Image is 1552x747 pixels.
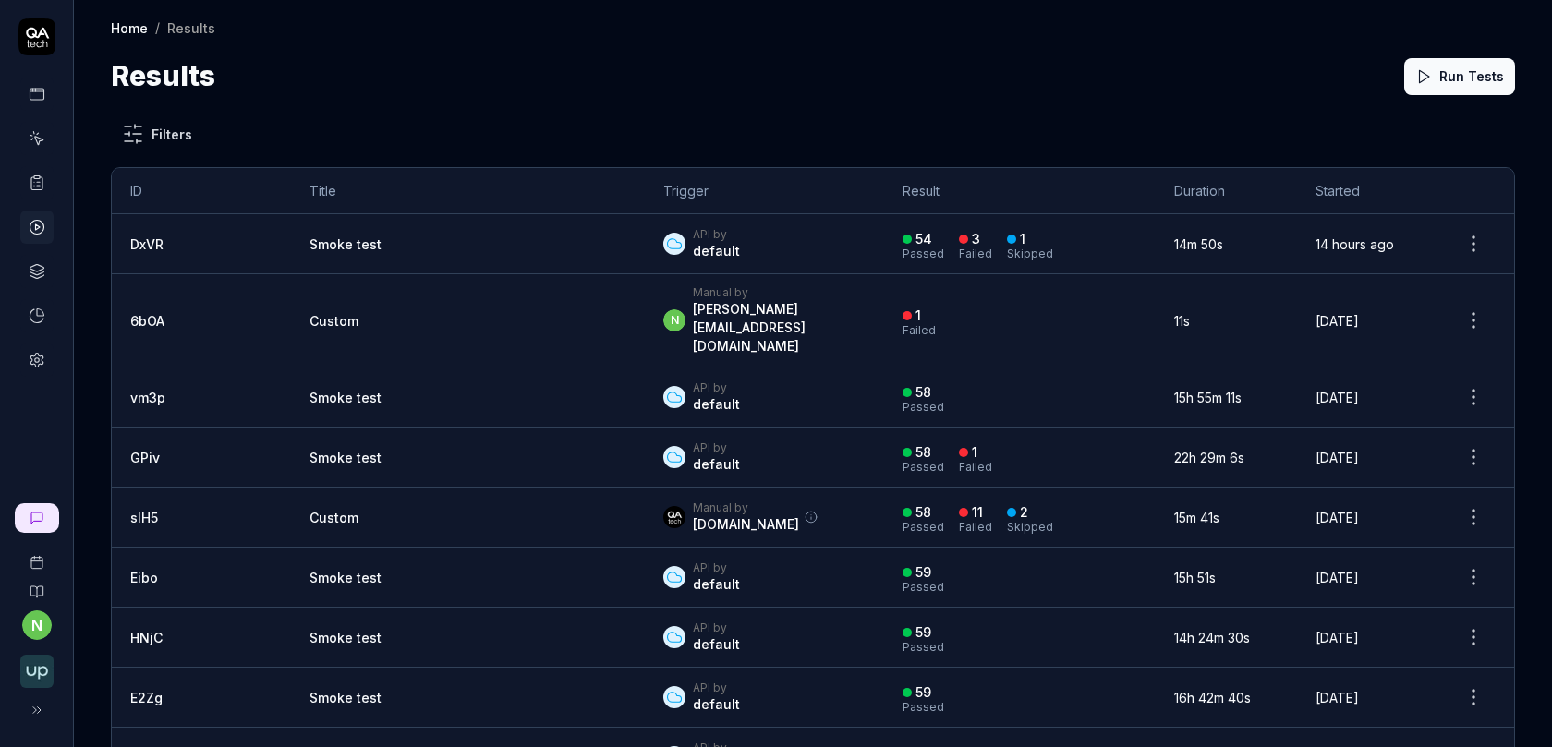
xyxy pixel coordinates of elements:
[903,702,944,713] div: Passed
[915,444,931,461] div: 58
[1316,570,1359,585] time: [DATE]
[1316,450,1359,465] time: [DATE]
[15,503,59,533] a: New conversation
[111,115,203,152] button: Filters
[1020,231,1025,247] div: 1
[1174,390,1242,405] time: 15h 55m 11s
[111,18,148,37] a: Home
[693,500,799,515] div: Manual by
[915,504,931,521] div: 58
[903,582,944,593] div: Passed
[1174,313,1190,329] time: 11s
[903,402,944,413] div: Passed
[693,515,799,534] div: [DOMAIN_NAME]
[903,522,944,533] div: Passed
[130,510,158,525] a: sIH5
[1174,450,1244,465] time: 22h 29m 6s
[903,642,944,653] div: Passed
[972,444,977,461] div: 1
[309,510,358,525] span: Custom
[903,462,944,473] div: Passed
[112,168,291,214] th: ID
[693,440,740,455] div: API by
[111,55,215,97] h1: Results
[7,540,66,570] a: Book a call with us
[693,300,866,355] div: [PERSON_NAME][EMAIL_ADDRESS][DOMAIN_NAME]
[959,248,992,259] div: Failed
[1316,690,1359,705] time: [DATE]
[309,630,382,645] a: Smoke test
[1020,504,1028,521] div: 2
[7,640,66,692] button: Upsales Logo
[663,506,685,528] img: 7ccf6c19-61ad-4a6c-8811-018b02a1b829.jpg
[693,242,740,260] div: default
[903,325,936,336] div: Failed
[130,690,163,705] a: E2Zg
[309,313,358,329] span: Custom
[884,168,1155,214] th: Result
[903,248,944,259] div: Passed
[130,313,164,329] a: 6bOA
[130,450,160,465] a: GPiv
[693,227,740,242] div: API by
[693,560,740,575] div: API by
[663,309,685,331] span: n
[915,231,932,247] div: 54
[693,285,866,300] div: Manual by
[1316,630,1359,645] time: [DATE]
[309,690,382,705] a: Smoke test
[972,231,980,247] div: 3
[959,462,992,473] div: Failed
[1297,168,1433,214] th: Started
[972,504,983,521] div: 11
[22,610,52,640] button: n
[7,570,66,599] a: Documentation
[915,384,931,401] div: 58
[130,390,165,405] a: vm3p
[130,236,164,252] a: DxVR
[130,630,163,645] a: HNjC
[803,509,819,525] button: More information
[1316,236,1394,252] time: 14 hours ago
[1174,236,1223,252] time: 14m 50s
[915,564,931,581] div: 59
[130,570,158,585] a: Eibo
[959,522,992,533] div: Failed
[1316,510,1359,525] time: [DATE]
[693,635,740,654] div: default
[693,575,740,594] div: default
[1007,248,1053,259] div: Skipped
[915,624,931,641] div: 59
[20,655,54,688] img: Upsales Logo
[1174,690,1251,705] time: 16h 42m 40s
[167,18,215,37] div: Results
[1007,522,1053,533] div: Skipped
[693,455,740,474] div: default
[915,684,931,701] div: 59
[693,380,740,395] div: API by
[915,307,921,324] div: 1
[1174,630,1250,645] time: 14h 24m 30s
[309,236,382,252] a: Smoke test
[1404,58,1515,95] button: Run Tests
[1156,168,1297,214] th: Duration
[645,168,884,214] th: Trigger
[291,168,645,214] th: Title
[1316,313,1359,329] time: [DATE]
[1316,390,1359,405] time: [DATE]
[693,681,740,695] div: API by
[1174,510,1219,525] time: 15m 41s
[1174,570,1216,585] time: 15h 51s
[155,18,160,37] div: /
[693,695,740,714] div: default
[309,570,382,585] a: Smoke test
[309,450,382,465] a: Smoke test
[309,390,382,405] a: Smoke test
[693,620,740,635] div: API by
[693,395,740,414] div: default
